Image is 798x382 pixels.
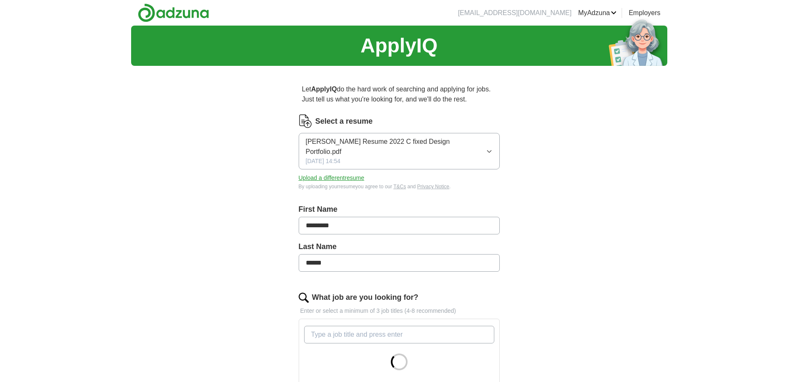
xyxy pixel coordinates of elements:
[306,157,341,166] span: [DATE] 14:54
[299,81,500,108] p: Let do the hard work of searching and applying for jobs. Just tell us what you're looking for, an...
[299,293,309,303] img: search.png
[299,114,312,128] img: CV Icon
[629,8,661,18] a: Employers
[299,307,500,315] p: Enter or select a minimum of 3 job titles (4-8 recommended)
[299,204,500,215] label: First Name
[311,86,337,93] strong: ApplyIQ
[138,3,209,22] img: Adzuna logo
[312,292,418,303] label: What job are you looking for?
[458,8,571,18] li: [EMAIL_ADDRESS][DOMAIN_NAME]
[315,116,373,127] label: Select a resume
[299,183,500,190] div: By uploading your resume you agree to our and .
[306,137,486,157] span: [PERSON_NAME] Resume 2022 C fixed Design Portfolio.pdf
[578,8,617,18] a: MyAdzuna
[417,184,449,190] a: Privacy Notice
[304,326,494,343] input: Type a job title and press enter
[299,133,500,169] button: [PERSON_NAME] Resume 2022 C fixed Design Portfolio.pdf[DATE] 14:54
[393,184,406,190] a: T&Cs
[299,241,500,252] label: Last Name
[299,174,364,182] button: Upload a differentresume
[360,31,437,61] h1: ApplyIQ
